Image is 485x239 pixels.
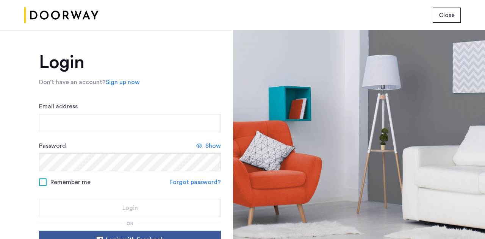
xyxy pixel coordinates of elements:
span: Close [439,11,455,20]
a: Sign up now [106,78,140,87]
label: Password [39,141,66,150]
label: Email address [39,102,78,111]
span: Show [205,141,221,150]
button: button [39,199,221,217]
img: logo [24,1,99,30]
a: Forgot password? [170,178,221,187]
span: Don’t have an account? [39,79,106,85]
h1: Login [39,53,221,72]
button: button [433,8,461,23]
span: Remember me [50,178,91,187]
span: or [127,221,133,226]
span: Login [122,203,138,212]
